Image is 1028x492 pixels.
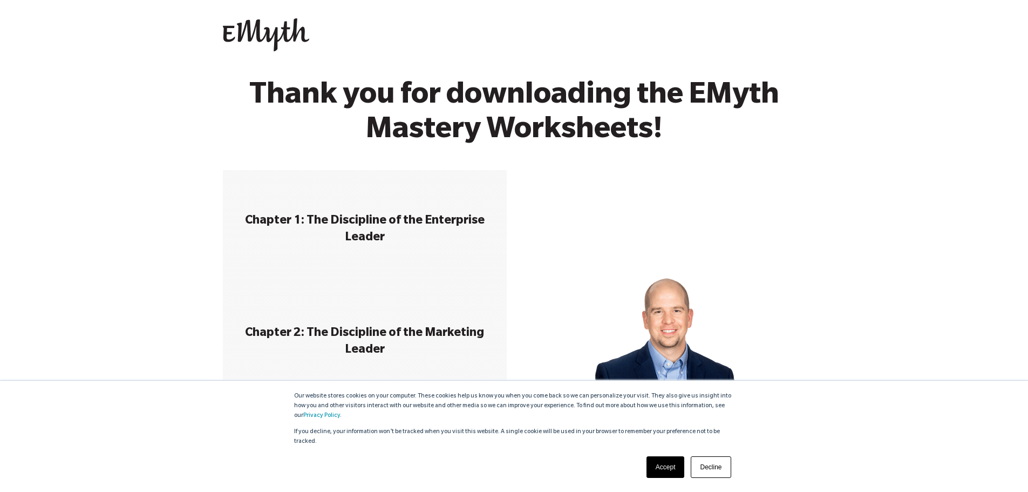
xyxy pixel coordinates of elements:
[691,456,731,478] a: Decline
[239,213,491,247] h3: Chapter 1: The Discipline of the Enterprise Leader
[223,18,309,52] img: EMyth
[646,456,685,478] a: Accept
[220,81,808,150] h2: Thank you for downloading the EMyth Mastery Worksheets!
[294,392,734,421] p: Our website stores cookies on your computer. These cookies help us know you when you come back so...
[239,326,491,359] h3: Chapter 2: The Discipline of the Marketing Leader
[303,413,340,419] a: Privacy Policy
[590,254,737,401] img: Jon_Slater_web
[294,427,734,447] p: If you decline, your information won’t be tracked when you visit this website. A single cookie wi...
